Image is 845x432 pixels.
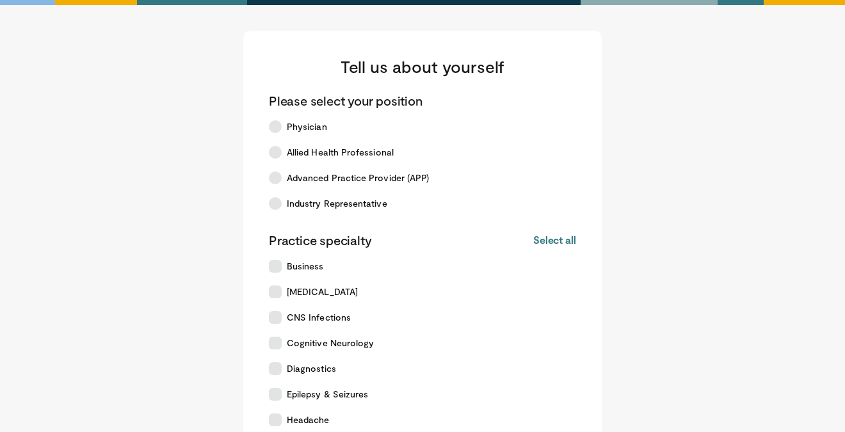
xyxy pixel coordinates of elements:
[287,388,368,401] span: Epilepsy & Seizures
[287,337,374,349] span: Cognitive Neurology
[287,362,336,375] span: Diagnostics
[269,92,422,109] p: Please select your position
[287,311,351,324] span: CNS Infections
[287,172,429,184] span: Advanced Practice Provider (APP)
[533,233,576,247] button: Select all
[287,120,327,133] span: Physician
[287,146,394,159] span: Allied Health Professional
[269,232,371,248] p: Practice specialty
[287,285,358,298] span: [MEDICAL_DATA]
[287,197,387,210] span: Industry Representative
[287,413,330,426] span: Headache
[269,56,576,77] h3: Tell us about yourself
[287,260,324,273] span: Business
